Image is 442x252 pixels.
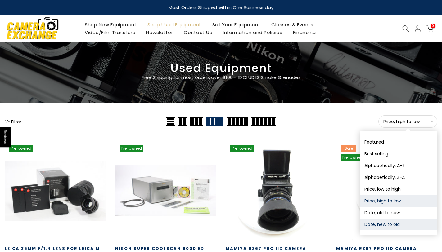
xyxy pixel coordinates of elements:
a: Newsletter [141,29,178,36]
a: Contact Us [178,29,218,36]
button: Price, high to low [378,115,437,128]
button: Show filters [5,118,21,125]
a: Shop New Equipment [79,21,142,29]
button: Best selling [360,148,437,160]
button: Alphabetically, Z-A [360,171,437,183]
span: 0 [431,24,435,28]
h3: Used Equipment [5,64,437,72]
a: Sell Your Equipment [207,21,266,29]
button: Date, new to old [360,219,437,230]
a: Classes & Events [266,21,319,29]
button: Price, low to high [360,183,437,195]
p: Free Shipping for most orders over $100 - EXCLUDES Smoke Grenades [105,74,337,81]
a: 0 [426,25,433,32]
a: Information and Policies [218,29,288,36]
a: Financing [288,29,322,36]
button: Alphabetically, A-Z [360,160,437,171]
button: Price, high to low [360,195,437,207]
button: Date, old to new [360,207,437,219]
span: Price, high to low [383,119,432,124]
button: Featured [360,136,437,148]
strong: Most Orders Shipped within One Business day [169,4,273,11]
a: Shop Used Equipment [142,21,207,29]
a: Video/Film Transfers [79,29,141,36]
